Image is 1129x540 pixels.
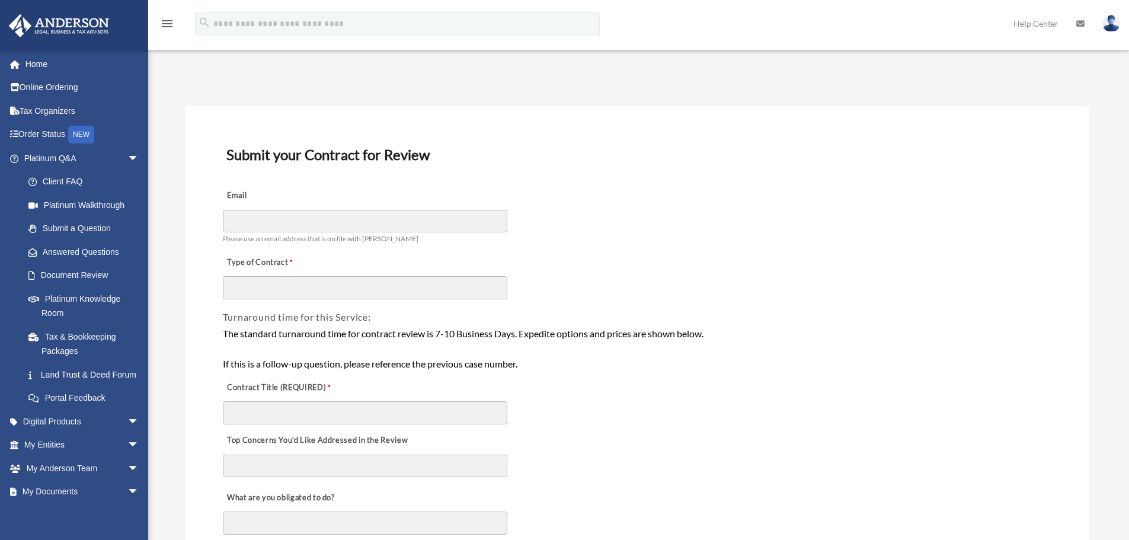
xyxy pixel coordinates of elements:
a: Land Trust & Deed Forum [17,363,157,386]
a: Digital Productsarrow_drop_down [8,410,157,433]
a: Tax Organizers [8,99,157,123]
i: menu [160,17,174,31]
h3: Submit your Contract for Review [222,142,1053,167]
i: search [198,16,211,29]
span: Turnaround time for this Service: [223,311,371,322]
a: Submit a Question [17,217,157,241]
div: NEW [68,126,94,143]
label: What are you obligated to do? [223,490,341,506]
a: Order StatusNEW [8,123,157,147]
a: My Documentsarrow_drop_down [8,480,157,504]
a: Platinum Walkthrough [17,193,157,217]
div: The standard turnaround time for contract review is 7-10 Business Days. Expedite options and pric... [223,326,1052,372]
a: Answered Questions [17,240,157,264]
span: Please use an email address that is on file with [PERSON_NAME] [223,234,418,243]
span: arrow_drop_down [127,433,151,458]
label: Top Concerns You’d Like Addressed in the Review [223,432,411,449]
a: Tax & Bookkeeping Packages [17,325,157,363]
a: Home [8,52,157,76]
a: My Anderson Teamarrow_drop_down [8,456,157,480]
a: Document Review [17,264,151,287]
label: Contract Title (REQUIRED) [223,379,341,396]
label: Type of Contract [223,254,341,271]
a: Online Ordering [8,76,157,100]
a: Client FAQ [17,170,157,194]
a: menu [160,21,174,31]
a: Platinum Q&Aarrow_drop_down [8,146,157,170]
span: arrow_drop_down [127,456,151,481]
a: Platinum Knowledge Room [17,287,157,325]
span: arrow_drop_down [127,480,151,504]
img: Anderson Advisors Platinum Portal [5,14,113,37]
a: Portal Feedback [17,386,157,410]
span: arrow_drop_down [127,410,151,434]
img: User Pic [1102,15,1120,32]
span: arrow_drop_down [127,146,151,171]
a: My Entitiesarrow_drop_down [8,433,157,457]
label: Email [223,188,341,205]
